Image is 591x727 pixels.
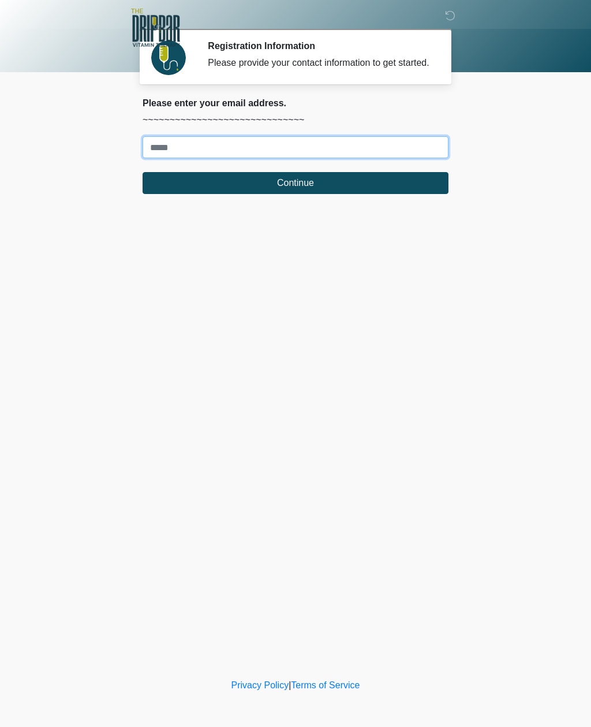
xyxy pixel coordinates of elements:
[289,680,291,690] a: |
[291,680,360,690] a: Terms of Service
[143,113,448,127] p: ~~~~~~~~~~~~~~~~~~~~~~~~~~~~~~
[231,680,289,690] a: Privacy Policy
[151,40,186,75] img: Agent Avatar
[131,9,180,47] img: The DRIPBaR - Alamo Ranch SATX Logo
[208,56,431,70] div: Please provide your contact information to get started.
[143,172,448,194] button: Continue
[143,98,448,109] h2: Please enter your email address.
